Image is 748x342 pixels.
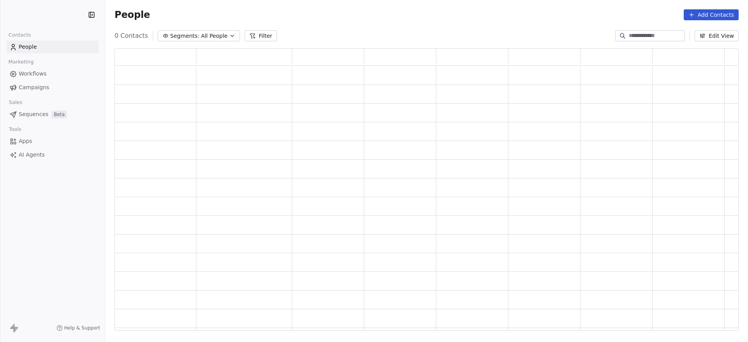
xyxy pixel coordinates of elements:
span: People [19,43,37,51]
button: Edit View [695,30,739,41]
span: All People [201,32,228,40]
button: Filter [245,30,277,41]
span: Sales [5,97,26,108]
button: Add Contacts [684,9,739,20]
span: Workflows [19,70,47,78]
a: Apps [6,135,99,148]
span: Segments: [170,32,199,40]
span: Contacts [5,29,34,41]
a: AI Agents [6,148,99,161]
a: Campaigns [6,81,99,94]
span: People [115,9,150,21]
span: Apps [19,137,32,145]
a: Workflows [6,67,99,80]
span: AI Agents [19,151,45,159]
span: Marketing [5,56,37,68]
span: 0 Contacts [115,31,148,41]
span: Tools [5,123,25,135]
a: SequencesBeta [6,108,99,121]
span: Campaigns [19,83,49,92]
a: People [6,41,99,53]
a: Help & Support [56,325,100,331]
span: Help & Support [64,325,100,331]
span: Sequences [19,110,48,118]
span: Beta [51,111,67,118]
